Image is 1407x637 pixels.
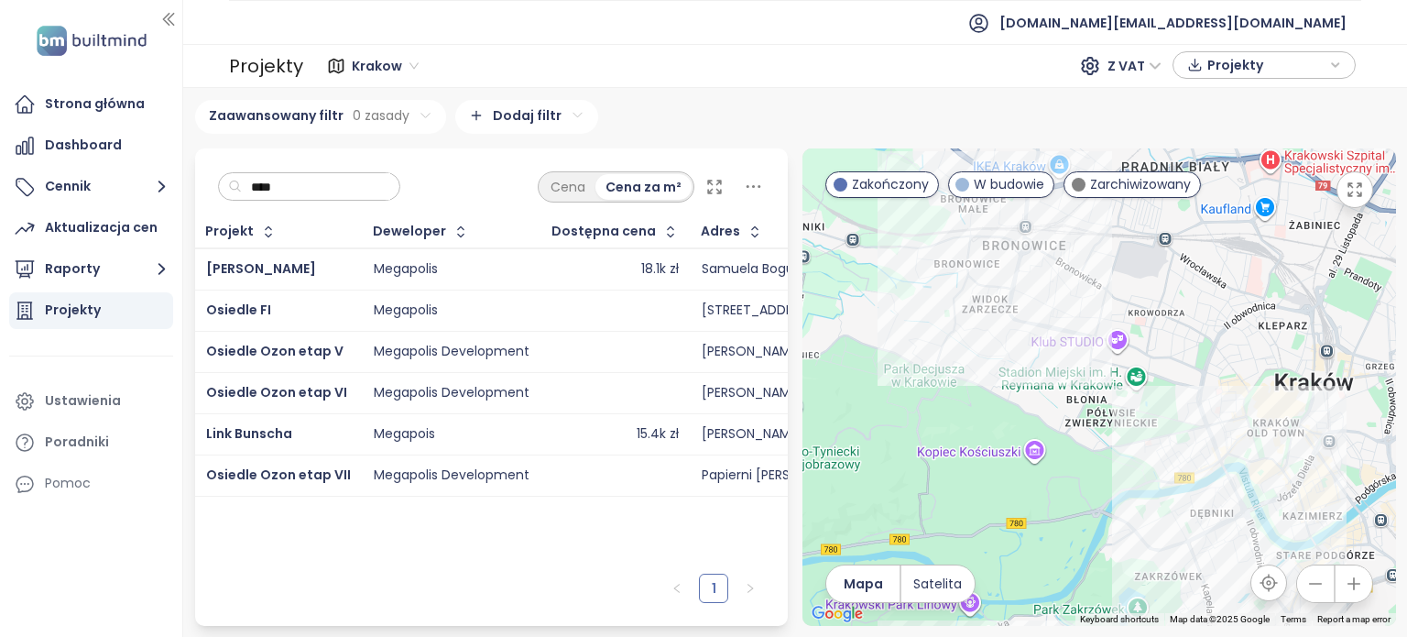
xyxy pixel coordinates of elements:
[1090,174,1191,194] span: Zarchiwizowany
[807,602,867,626] a: Open this area in Google Maps (opens a new window)
[45,134,122,157] div: Dashboard
[1281,614,1306,624] a: Terms (opens in new tab)
[229,48,303,84] div: Projekty
[540,174,595,200] div: Cena
[999,1,1347,45] span: [DOMAIN_NAME][EMAIL_ADDRESS][DOMAIN_NAME]
[206,301,271,319] a: Osiedle FI
[1080,613,1159,626] button: Keyboard shortcuts
[700,575,727,602] a: 1
[374,426,435,443] div: Megapois
[206,259,316,278] a: [PERSON_NAME]
[699,574,728,603] li: 1
[826,566,900,602] button: Mapa
[671,583,682,594] span: left
[374,344,529,360] div: Megapolis Development
[9,210,173,247] a: Aktualizacja cen
[702,302,820,319] div: [STREET_ADDRESS]
[701,225,740,237] div: Adres
[702,261,943,278] div: Samuela Bogumiła [STREET_ADDRESS]
[662,574,692,603] li: Poprzednia strona
[374,467,529,484] div: Megapolis Development
[1317,614,1391,624] a: Report a map error
[1207,51,1325,79] span: Projekty
[844,574,883,594] span: Mapa
[9,86,173,123] a: Strona główna
[45,472,91,495] div: Pomoc
[901,566,975,602] button: Satelita
[373,225,446,237] div: Deweloper
[45,390,121,412] div: Ustawienia
[9,424,173,461] a: Poradniki
[374,261,438,278] div: Megapolis
[455,100,598,134] div: Dodaj filtr
[205,225,254,237] div: Projekt
[702,385,921,401] div: [PERSON_NAME][STREET_ADDRESS]
[353,105,409,126] span: 0 zasady
[736,574,765,603] li: Następna strona
[31,22,152,60] img: logo
[641,261,679,278] div: 18.1k zł
[852,174,929,194] span: Zakończony
[9,169,173,205] button: Cennik
[974,174,1044,194] span: W budowie
[45,93,145,115] div: Strona główna
[913,574,962,594] span: Satelita
[551,225,656,237] div: Dostępna cena
[637,426,679,443] div: 15.4k zł
[9,251,173,288] button: Raporty
[374,302,438,319] div: Megapolis
[374,385,529,401] div: Megapolis Development
[206,466,351,484] a: Osiedle Ozon etap VII
[745,583,756,594] span: right
[1183,51,1346,79] div: button
[807,602,867,626] img: Google
[45,431,109,454] div: Poradniki
[9,292,173,329] a: Projekty
[206,424,292,443] a: Link Bunscha
[45,299,101,322] div: Projekty
[9,383,173,420] a: Ustawienia
[1170,614,1270,624] span: Map data ©2025 Google
[9,466,173,502] div: Pomoc
[1107,52,1162,80] span: Z VAT
[736,574,765,603] button: right
[352,52,419,80] span: Krakow
[206,383,347,401] a: Osiedle Ozon etap VI
[45,216,158,239] div: Aktualizacja cen
[9,127,173,164] a: Dashboard
[595,174,692,200] div: Cena za m²
[702,426,921,443] div: [PERSON_NAME][STREET_ADDRESS]
[195,100,446,134] div: Zaawansowany filtr
[702,344,921,360] div: [PERSON_NAME][STREET_ADDRESS]
[662,574,692,603] button: left
[206,342,344,360] a: Osiedle Ozon etap V
[702,467,975,484] div: Papierni [PERSON_NAME][STREET_ADDRESS]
